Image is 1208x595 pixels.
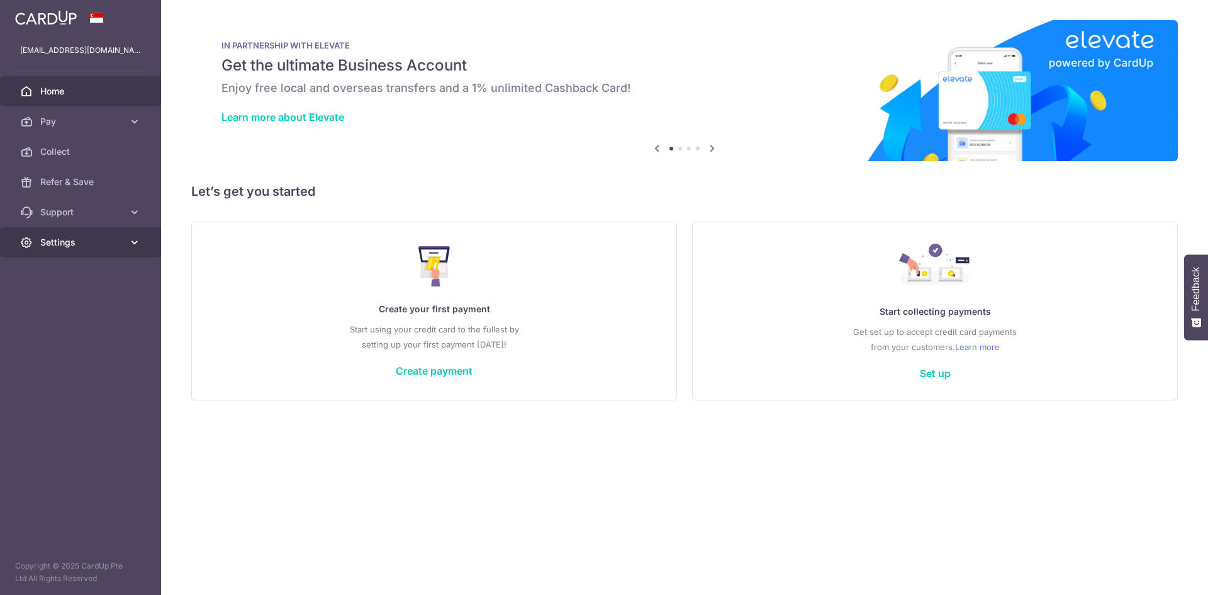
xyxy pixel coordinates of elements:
p: [EMAIL_ADDRESS][DOMAIN_NAME] [20,44,141,57]
p: Create your first payment [217,302,651,317]
span: Home [40,85,123,98]
span: Pay [40,115,123,128]
a: Learn more about Elevate [221,111,344,123]
p: Start using your credit card to the fullest by setting up your first payment [DATE]! [217,322,651,352]
h5: Get the ultimate Business Account [221,55,1148,76]
span: Help [28,9,54,20]
button: Feedback - Show survey [1184,254,1208,340]
span: Support [40,206,123,218]
h6: Enjoy free local and overseas transfers and a 1% unlimited Cashback Card! [221,81,1148,96]
a: Learn more [955,339,1000,354]
p: Start collecting payments [718,304,1152,319]
img: Collect Payment [899,244,971,289]
p: IN PARTNERSHIP WITH ELEVATE [221,40,1148,50]
img: CardUp [15,10,77,25]
a: Create payment [396,365,473,377]
span: Feedback [1190,267,1202,311]
h5: Let’s get you started [191,181,1178,201]
img: Make Payment [418,246,450,286]
span: Refer & Save [40,176,123,188]
img: Renovation banner [191,20,1178,161]
span: Collect [40,145,123,158]
p: Get set up to accept credit card payments from your customers. [718,324,1152,354]
span: Settings [40,236,123,249]
a: Set up [920,367,951,380]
